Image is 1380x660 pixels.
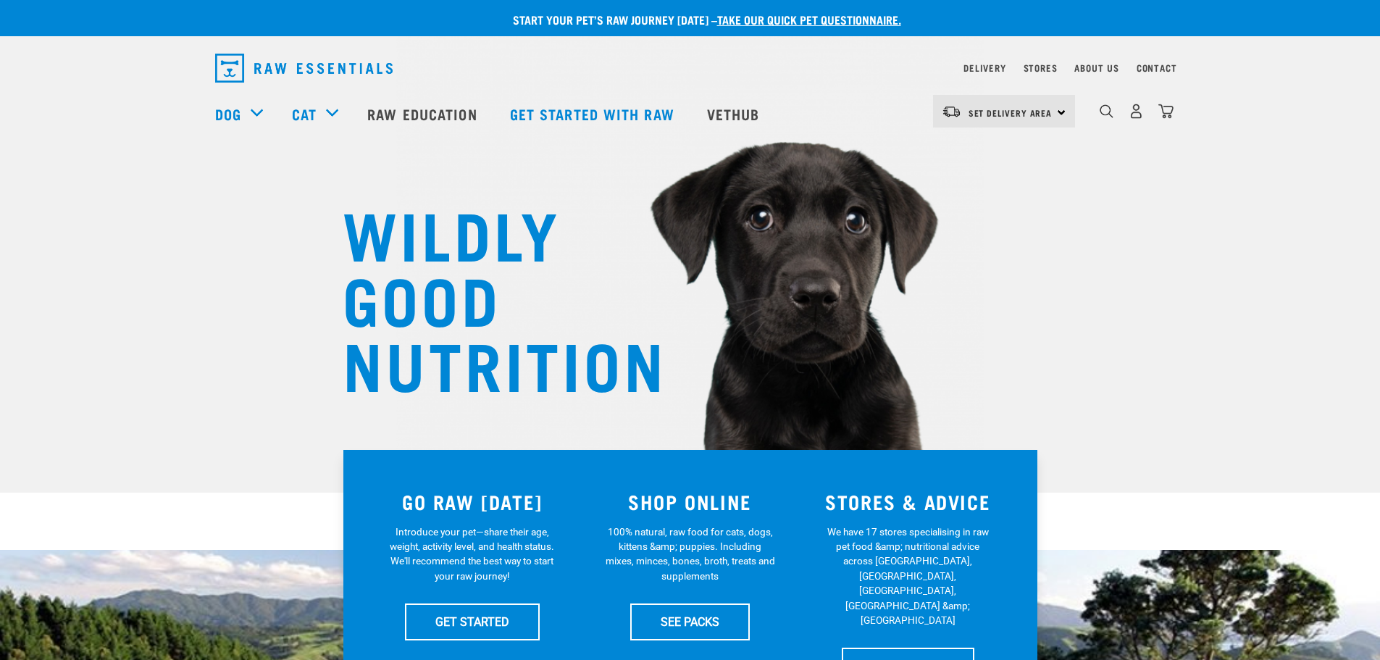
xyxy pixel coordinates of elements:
[969,110,1053,115] span: Set Delivery Area
[1137,65,1177,70] a: Contact
[693,85,778,143] a: Vethub
[630,603,750,640] a: SEE PACKS
[717,16,901,22] a: take our quick pet questionnaire.
[215,54,393,83] img: Raw Essentials Logo
[1024,65,1058,70] a: Stores
[405,603,540,640] a: GET STARTED
[343,199,632,395] h1: WILDLY GOOD NUTRITION
[1074,65,1118,70] a: About Us
[942,105,961,118] img: van-moving.png
[590,490,790,513] h3: SHOP ONLINE
[292,103,317,125] a: Cat
[1158,104,1174,119] img: home-icon@2x.png
[495,85,693,143] a: Get started with Raw
[1129,104,1144,119] img: user.png
[605,525,775,584] p: 100% natural, raw food for cats, dogs, kittens &amp; puppies. Including mixes, minces, bones, bro...
[204,48,1177,88] nav: dropdown navigation
[372,490,573,513] h3: GO RAW [DATE]
[963,65,1005,70] a: Delivery
[808,490,1008,513] h3: STORES & ADVICE
[823,525,993,628] p: We have 17 stores specialising in raw pet food &amp; nutritional advice across [GEOGRAPHIC_DATA],...
[1100,104,1113,118] img: home-icon-1@2x.png
[353,85,495,143] a: Raw Education
[387,525,557,584] p: Introduce your pet—share their age, weight, activity level, and health status. We'll recommend th...
[215,103,241,125] a: Dog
